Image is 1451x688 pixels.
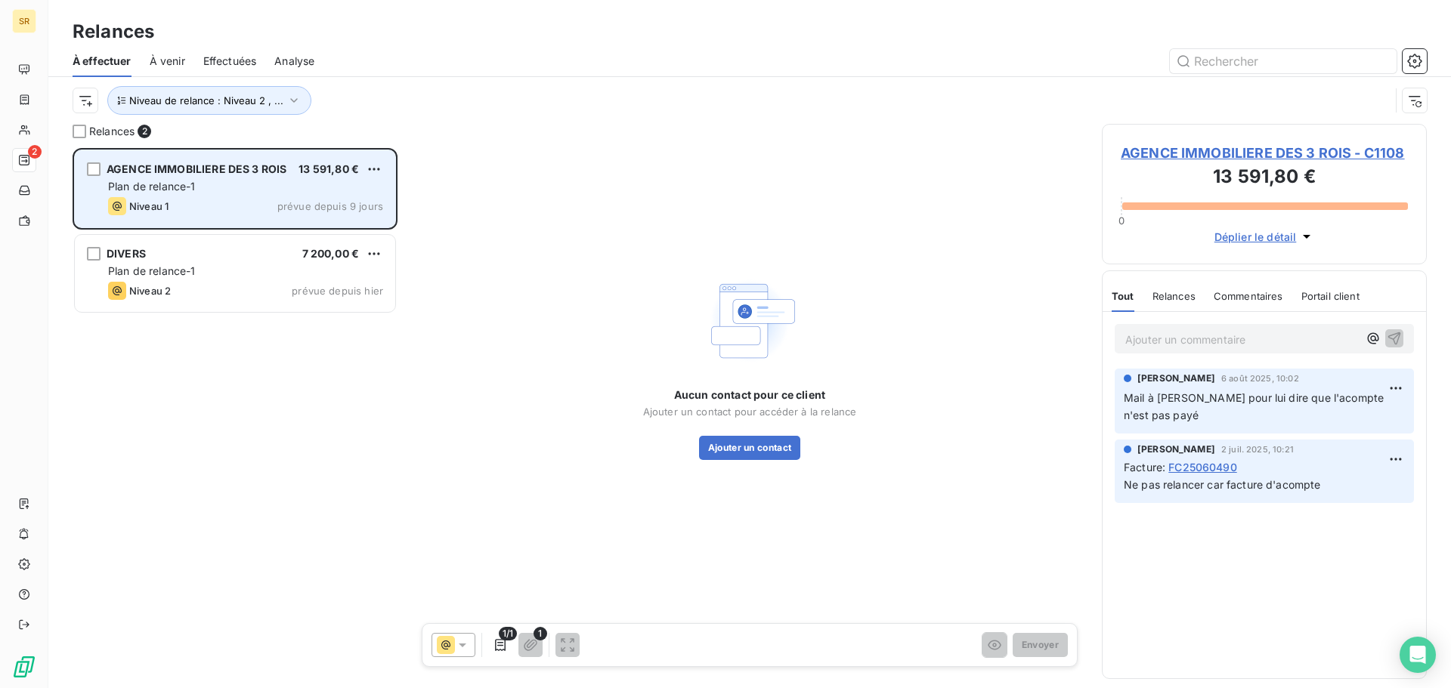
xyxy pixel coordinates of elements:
[73,18,154,45] h3: Relances
[28,145,42,159] span: 2
[274,54,314,69] span: Analyse
[1121,143,1408,163] span: AGENCE IMMOBILIERE DES 3 ROIS - C1108
[12,655,36,679] img: Logo LeanPay
[73,54,131,69] span: À effectuer
[138,125,151,138] span: 2
[699,436,801,460] button: Ajouter un contact
[534,627,547,640] span: 1
[129,94,283,106] span: Niveau de relance : Niveau 2 , ...
[701,273,798,369] img: Empty state
[1112,290,1134,302] span: Tout
[108,264,196,277] span: Plan de relance-1
[1124,478,1321,491] span: Ne pas relancer car facture d'acompte
[12,148,36,172] a: 2
[1301,290,1360,302] span: Portail client
[1124,459,1165,475] span: Facture :
[1168,459,1237,475] span: FC25060490
[107,247,146,260] span: DIVERS
[129,200,169,212] span: Niveau 1
[1214,290,1283,302] span: Commentaires
[1013,633,1068,657] button: Envoyer
[89,124,135,139] span: Relances
[1137,372,1215,385] span: [PERSON_NAME]
[1152,290,1196,302] span: Relances
[150,54,185,69] span: À venir
[1170,49,1397,73] input: Rechercher
[302,247,360,260] span: 7 200,00 €
[203,54,257,69] span: Effectuées
[1137,443,1215,456] span: [PERSON_NAME]
[1400,637,1436,673] div: Open Intercom Messenger
[277,200,383,212] span: prévue depuis 9 jours
[1221,374,1299,383] span: 6 août 2025, 10:02
[107,162,286,175] span: AGENCE IMMOBILIERE DES 3 ROIS
[1121,163,1408,193] h3: 13 591,80 €
[1214,229,1297,245] span: Déplier le détail
[674,387,825,403] span: Aucun contact pour ce client
[108,180,196,193] span: Plan de relance-1
[107,86,311,115] button: Niveau de relance : Niveau 2 , ...
[299,162,359,175] span: 13 591,80 €
[129,285,171,297] span: Niveau 2
[1210,228,1320,245] button: Déplier le détail
[12,9,36,33] div: SR
[73,148,398,688] div: grid
[292,285,383,297] span: prévue depuis hier
[1124,391,1387,421] span: Mail à [PERSON_NAME] pour lui dire que l'acompte n'est pas payé
[499,627,517,640] span: 1/1
[1221,445,1294,454] span: 2 juil. 2025, 10:21
[1118,214,1125,227] span: 0
[643,406,857,418] span: Ajouter un contact pour accéder à la relance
